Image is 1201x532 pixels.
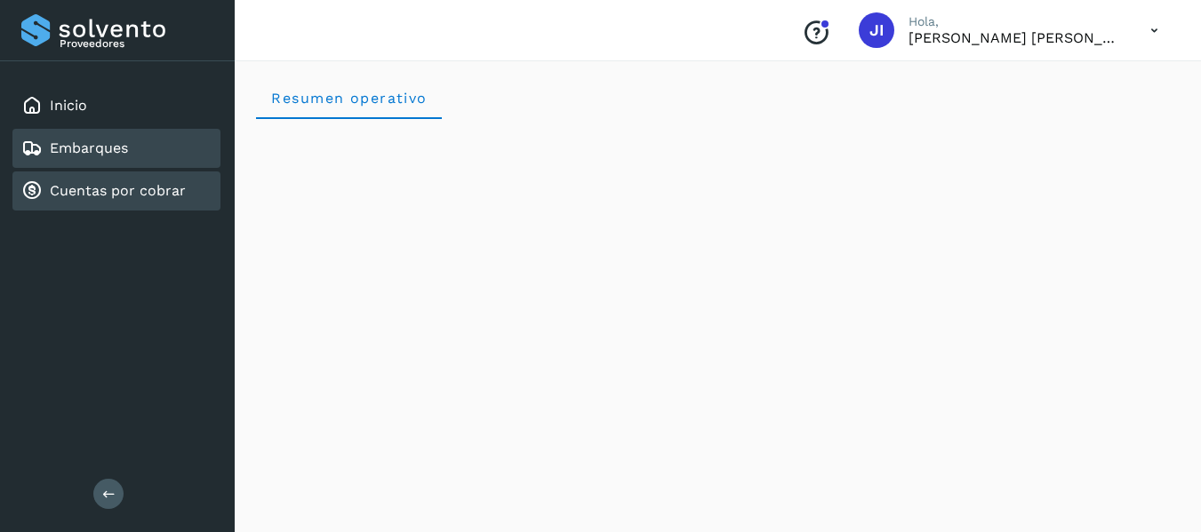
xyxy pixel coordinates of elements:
[50,97,87,114] a: Inicio
[50,139,128,156] a: Embarques
[12,171,220,210] div: Cuentas por cobrar
[909,29,1122,46] p: JOHNATAN IVAN ESQUIVEL MEDRANO
[60,37,213,50] p: Proveedores
[50,182,186,199] a: Cuentas por cobrar
[270,90,428,107] span: Resumen operativo
[909,14,1122,29] p: Hola,
[12,86,220,125] div: Inicio
[12,129,220,168] div: Embarques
